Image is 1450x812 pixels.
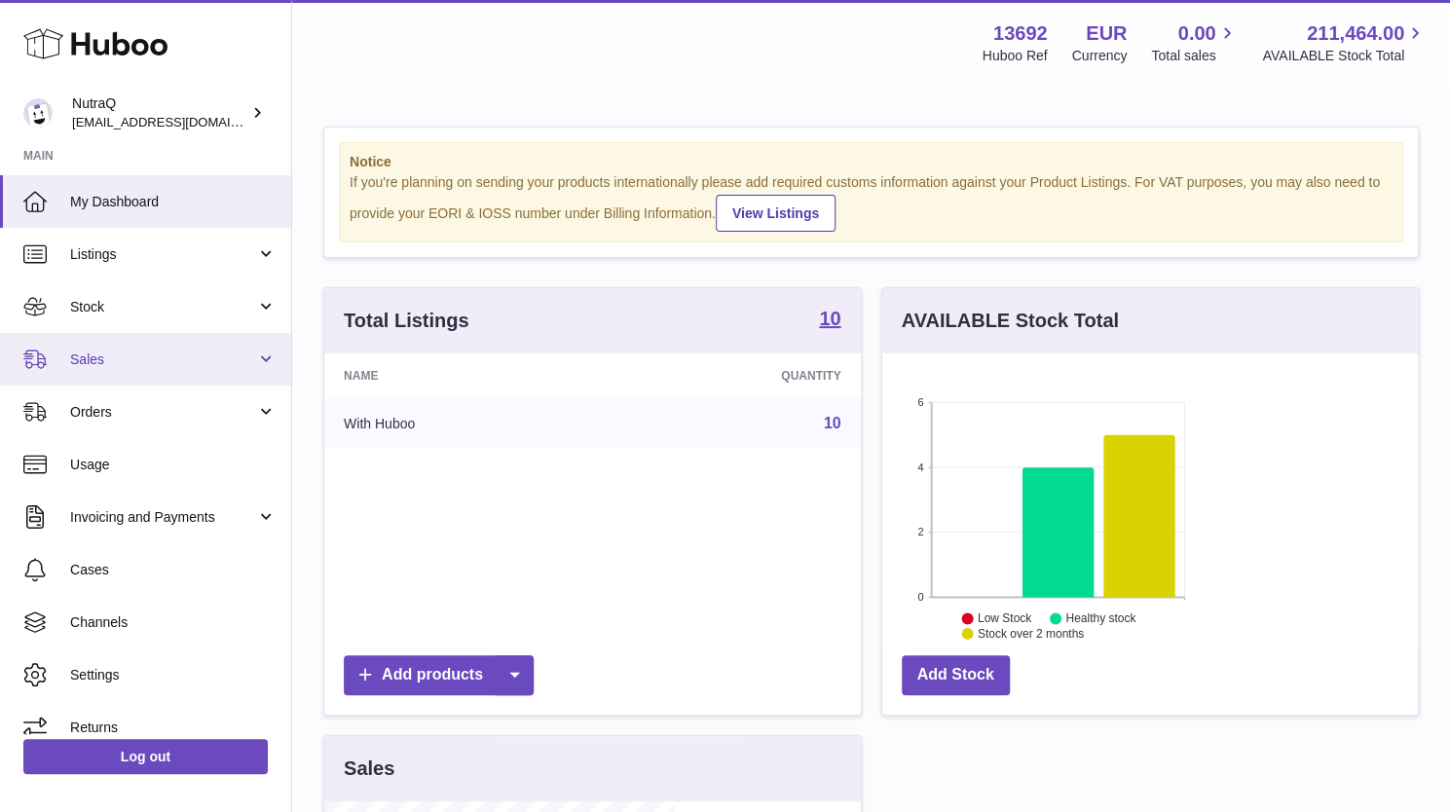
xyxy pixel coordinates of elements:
span: Total sales [1151,47,1238,65]
div: If you're planning on sending your products internationally please add required customs informati... [350,173,1393,232]
th: Name [324,353,607,398]
text: Low Stock [977,611,1031,625]
strong: 13692 [993,20,1048,47]
a: 10 [824,415,841,431]
span: Channels [70,613,277,632]
span: Settings [70,666,277,684]
span: Orders [70,403,256,422]
span: Cases [70,561,277,579]
span: Returns [70,719,277,737]
h3: Sales [344,756,394,782]
span: AVAILABLE Stock Total [1262,47,1427,65]
text: 0 [917,591,923,603]
text: 2 [917,526,923,537]
div: Huboo Ref [983,47,1048,65]
text: Healthy stock [1065,611,1136,625]
span: 0.00 [1178,20,1216,47]
span: Invoicing and Payments [70,508,256,527]
text: 4 [917,461,923,473]
img: log@nutraq.com [23,98,53,128]
th: Quantity [607,353,860,398]
span: Listings [70,245,256,264]
a: Add Stock [902,655,1010,695]
span: Sales [70,351,256,369]
a: 0.00 Total sales [1151,20,1238,65]
text: Stock over 2 months [977,627,1083,641]
strong: Notice [350,153,1393,171]
a: 10 [819,309,840,332]
strong: 10 [819,309,840,328]
h3: Total Listings [344,308,469,334]
td: With Huboo [324,398,607,449]
a: View Listings [716,195,836,232]
span: [EMAIL_ADDRESS][DOMAIN_NAME] [72,114,286,129]
h3: AVAILABLE Stock Total [902,308,1119,334]
a: 211,464.00 AVAILABLE Stock Total [1262,20,1427,65]
span: My Dashboard [70,193,277,211]
span: Usage [70,456,277,474]
text: 6 [917,396,923,408]
div: NutraQ [72,94,247,131]
strong: EUR [1086,20,1127,47]
span: Stock [70,298,256,316]
span: 211,464.00 [1307,20,1404,47]
a: Log out [23,739,268,774]
a: Add products [344,655,534,695]
div: Currency [1072,47,1128,65]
